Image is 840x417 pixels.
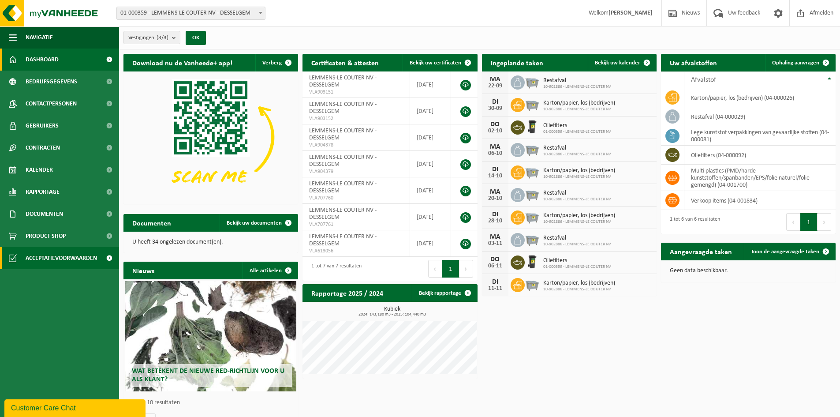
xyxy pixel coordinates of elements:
span: Dashboard [26,49,59,71]
div: 22-09 [486,83,504,89]
a: Ophaling aanvragen [765,54,835,71]
h2: Download nu de Vanheede+ app! [123,54,241,71]
span: Contactpersonen [26,93,77,115]
span: Karton/papier, los (bedrijven) [543,100,615,107]
div: MA [486,143,504,150]
span: Afvalstof [691,76,716,83]
span: Restafval [543,77,611,84]
span: VLA904379 [309,168,403,175]
td: [DATE] [410,204,452,230]
span: 2024: 143,180 m3 - 2025: 104,440 m3 [307,312,477,317]
span: 10-902886 - LEMMENS-LE COUTER NV [543,197,611,202]
td: karton/papier, los (bedrijven) (04-000026) [684,88,836,107]
span: Karton/papier, los (bedrijven) [543,280,615,287]
div: 02-10 [486,128,504,134]
button: Verberg [255,54,297,71]
img: WB-2500-GAL-GY-01 [525,164,540,179]
td: [DATE] [410,230,452,257]
span: LEMMENS-LE COUTER NV - DESSELGEM [309,207,377,221]
div: 1 tot 6 van 6 resultaten [665,212,720,232]
h2: Nieuws [123,262,163,279]
span: VLA613056 [309,248,403,255]
span: VLA707761 [309,221,403,228]
span: Ophaling aanvragen [772,60,819,66]
button: Previous [428,260,442,278]
count: (3/3) [157,35,168,41]
span: Vestigingen [128,31,168,45]
span: LEMMENS-LE COUTER NV - DESSELGEM [309,180,377,194]
span: 10-902886 - LEMMENS-LE COUTER NV [543,219,615,225]
div: 1 tot 7 van 7 resultaten [307,259,362,278]
button: Next [818,213,831,231]
span: Oliefilters [543,122,611,129]
span: Bekijk uw certificaten [410,60,461,66]
span: VLA903151 [309,89,403,96]
span: Toon de aangevraagde taken [751,249,819,255]
div: 11-11 [486,286,504,292]
span: 10-902886 - LEMMENS-LE COUTER NV [543,287,615,292]
td: [DATE] [410,151,452,177]
span: Rapportage [26,181,60,203]
p: U heeft 34 ongelezen document(en). [132,239,289,245]
span: Wat betekent de nieuwe RED-richtlijn voor u als klant? [132,368,284,383]
span: LEMMENS-LE COUTER NV - DESSELGEM [309,101,377,115]
h2: Rapportage 2025 / 2024 [302,284,392,301]
span: Contracten [26,137,60,159]
span: LEMMENS-LE COUTER NV - DESSELGEM [309,233,377,247]
a: Wat betekent de nieuwe RED-richtlijn voor u als klant? [125,281,296,391]
span: Documenten [26,203,63,225]
span: Product Shop [26,225,66,247]
div: 28-10 [486,218,504,224]
div: MA [486,76,504,83]
button: Vestigingen(3/3) [123,31,180,44]
span: Restafval [543,235,611,242]
span: Bedrijfsgegevens [26,71,77,93]
h2: Ingeplande taken [482,54,552,71]
td: [DATE] [410,71,452,98]
a: Bekijk uw kalender [588,54,656,71]
td: [DATE] [410,177,452,204]
td: lege kunststof verpakkingen van gevaarlijke stoffen (04-000081) [684,126,836,146]
span: Verberg [262,60,282,66]
div: 06-11 [486,263,504,269]
div: 14-10 [486,173,504,179]
div: 30-09 [486,105,504,112]
div: DI [486,278,504,286]
h2: Aangevraagde taken [661,243,741,260]
span: Bekijk uw documenten [227,220,282,226]
img: WB-2500-GAL-GY-01 [525,187,540,202]
a: Alle artikelen [243,262,297,279]
span: 10-902886 - LEMMENS-LE COUTER NV [543,84,611,90]
span: LEMMENS-LE COUTER NV - DESSELGEM [309,154,377,168]
a: Bekijk uw documenten [220,214,297,232]
td: [DATE] [410,98,452,124]
div: 20-10 [486,195,504,202]
button: Next [459,260,473,278]
span: VLA904378 [309,142,403,149]
div: DI [486,211,504,218]
a: Toon de aangevraagde taken [744,243,835,260]
iframe: chat widget [4,398,147,417]
span: VLA707760 [309,195,403,202]
div: DI [486,166,504,173]
a: Bekijk rapportage [412,284,477,302]
img: WB-2500-GAL-GY-01 [525,232,540,247]
img: WB-2500-GAL-GY-01 [525,142,540,157]
div: DO [486,256,504,263]
p: 1 van 10 resultaten [132,400,294,406]
h2: Certificaten & attesten [302,54,388,71]
span: 01-000359 - LEMMENS-LE COUTER NV [543,264,611,270]
span: VLA903152 [309,115,403,122]
button: 1 [442,260,459,278]
img: WB-2500-GAL-GY-01 [525,97,540,112]
strong: [PERSON_NAME] [609,10,653,16]
div: MA [486,188,504,195]
span: 01-000359 - LEMMENS-LE COUTER NV - DESSELGEM [116,7,265,20]
button: Previous [786,213,800,231]
td: [DATE] [410,124,452,151]
span: Restafval [543,190,611,197]
span: 10-902886 - LEMMENS-LE COUTER NV [543,107,615,112]
img: WB-2500-GAL-GY-01 [525,209,540,224]
div: DI [486,98,504,105]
